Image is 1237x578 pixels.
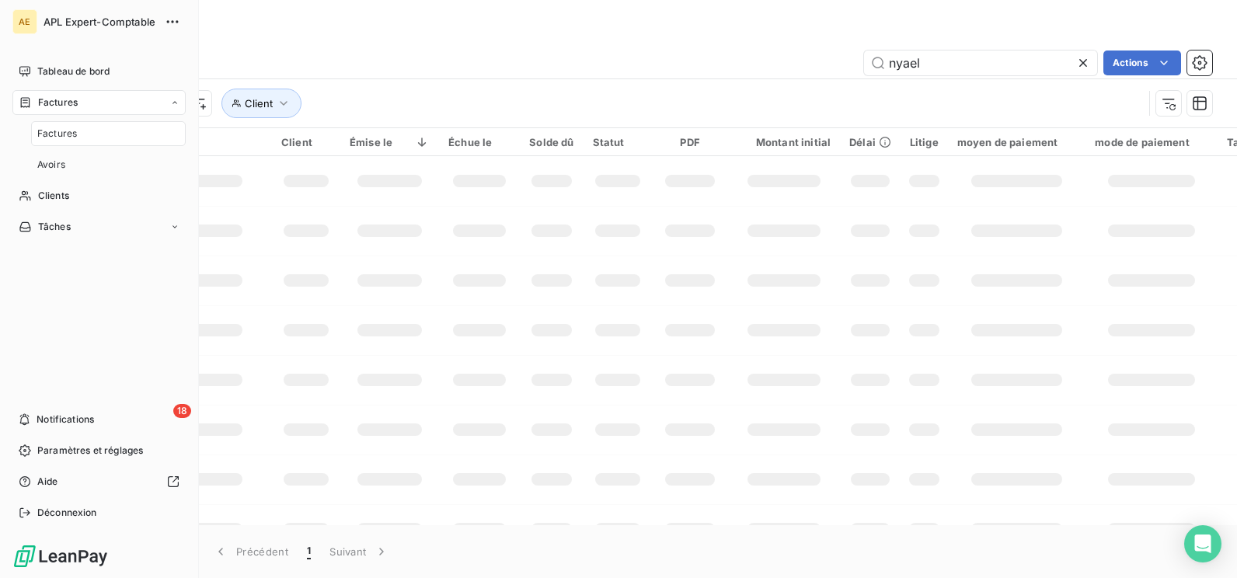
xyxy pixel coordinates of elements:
button: Actions [1103,50,1181,75]
button: Suivant [320,535,399,568]
div: moyen de paiement [957,136,1077,148]
span: Tâches [38,220,71,234]
span: 1 [307,544,311,559]
span: APL Expert-Comptable [44,16,155,28]
div: Émise le [350,136,430,148]
div: AE [12,9,37,34]
span: Client [245,97,273,110]
div: Montant initial [737,136,831,148]
span: Avoirs [37,158,65,172]
span: Paramètres et réglages [37,444,143,458]
div: Solde dû [529,136,573,148]
div: Statut [593,136,643,148]
div: PDF [661,136,718,148]
div: Échue le [448,136,510,148]
div: Litige [910,136,939,148]
div: Client [281,136,331,148]
span: Clients [38,189,69,203]
input: Rechercher [864,50,1097,75]
a: Aide [12,469,186,494]
img: Logo LeanPay [12,544,109,569]
div: mode de paiement [1095,136,1207,148]
span: 18 [173,404,191,418]
span: Tableau de bord [37,64,110,78]
span: Déconnexion [37,506,97,520]
button: Précédent [204,535,298,568]
button: 1 [298,535,320,568]
button: Client [221,89,301,118]
span: Aide [37,475,58,489]
span: Notifications [37,413,94,427]
div: Open Intercom Messenger [1184,525,1221,562]
span: Factures [37,127,77,141]
span: Factures [38,96,78,110]
div: Délai [849,136,891,148]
